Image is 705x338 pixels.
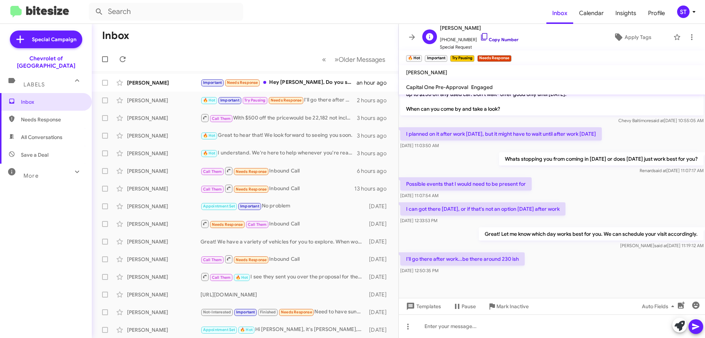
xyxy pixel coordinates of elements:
span: [DATE] 12:33:53 PM [400,218,437,223]
div: 3 hours ago [357,132,393,139]
span: Labels [23,81,45,88]
div: Inbound Call [200,219,365,228]
span: Try Pausing [244,98,265,103]
span: Needs Response [236,187,267,192]
span: Call Them [212,275,231,280]
span: said at [654,168,666,173]
span: Needs Response [236,169,267,174]
span: Templates [405,300,441,313]
span: 🔥 Hot [203,133,216,138]
span: Apply Tags [625,31,651,44]
p: Great! Let me know which day works best for you. We can schedule your visit accordingly. [479,227,704,241]
div: [PERSON_NAME] [127,79,200,86]
span: [DATE] 12:50:35 PM [400,268,438,273]
div: [DATE] [365,309,393,316]
button: Templates [399,300,447,313]
span: Important [220,98,239,103]
span: Needs Response [271,98,302,103]
span: Not-Interested [203,310,231,314]
a: Profile [642,3,671,24]
div: [PERSON_NAME] [127,309,200,316]
span: Important [236,310,255,314]
span: Renard [DATE] 11:07:17 AM [640,168,704,173]
div: [PERSON_NAME] [127,256,200,263]
div: I understand. We're here to help whenever you're ready! [200,149,357,157]
div: [DATE] [365,203,393,210]
div: [PERSON_NAME] [127,97,200,104]
button: Next [330,52,390,67]
span: Mark Inactive [496,300,529,313]
div: [PERSON_NAME] [127,220,200,228]
span: Appointment Set [203,327,235,332]
div: No problem [200,202,365,210]
div: 6 hours ago [357,167,393,175]
a: Insights [610,3,642,24]
div: [PERSON_NAME] [127,150,200,157]
small: Important [425,55,447,62]
div: Hi [PERSON_NAME], it's [PERSON_NAME], Internet Director at Ourisman Chevrolet of [GEOGRAPHIC_DATA... [200,325,365,334]
div: [DATE] [365,326,393,334]
span: » [335,55,339,64]
div: Inbound Call [200,166,357,175]
div: 3 hours ago [357,150,393,157]
div: Need to have sunroof sorry [200,308,365,316]
span: [DATE] 11:03:50 AM [400,143,439,148]
span: Inbox [546,3,573,24]
span: 🔥 Hot [236,275,248,280]
span: Needs Response [281,310,312,314]
span: Older Messages [339,56,385,64]
span: Needs Response [212,222,243,227]
span: Needs Response [21,116,83,123]
div: Great! We have a variety of vehicles for you to explore. When would you like to visit the dealers... [200,238,365,245]
small: 🔥 Hot [406,55,422,62]
span: More [23,172,39,179]
div: [PERSON_NAME] [127,185,200,192]
p: I can got there [DATE], or if that's not an option [DATE] after work [400,202,565,216]
div: 13 hours ago [354,185,393,192]
div: I see they sent you over the proposal for the 2025 Trax. Did you have any additional questions or... [200,272,365,281]
button: ST [671,6,697,18]
span: Pause [462,300,476,313]
div: [PERSON_NAME] [127,132,200,139]
div: [PERSON_NAME] [127,238,200,245]
div: [PERSON_NAME] [127,167,200,175]
span: Important [203,80,222,85]
a: Special Campaign [10,31,82,48]
span: [PERSON_NAME] [406,69,447,76]
span: Chevy Baltimore [DATE] 10:55:05 AM [618,118,704,123]
span: said at [651,118,664,123]
button: Apply Tags [594,31,670,44]
span: [PHONE_NUMBER] [440,32,518,43]
a: Copy Number [480,37,518,42]
span: Special Campaign [32,36,76,43]
div: [DATE] [365,238,393,245]
span: 🔥 Hot [203,151,216,156]
p: I planned on it after work [DATE], but it might have to wait until after work [DATE] [400,127,602,140]
h1: Inbox [102,30,129,42]
small: Try Pausing [450,55,474,62]
span: All Conversations [21,134,62,141]
span: [DATE] 11:07:54 AM [400,193,438,198]
span: [PERSON_NAME] [440,24,518,32]
p: Whats stopping you from coming in [DATE] or does [DATE] just work best for you? [499,152,704,166]
div: [PERSON_NAME] [127,291,200,298]
p: I'll go there after work...be there around 230 ish [400,252,525,266]
span: Inbox [21,98,83,106]
div: [PERSON_NAME] [127,114,200,122]
span: Needs Response [227,80,258,85]
span: Call Them [203,187,222,192]
div: Inbound Call [200,184,354,193]
nav: Page navigation example [318,52,390,67]
button: Auto Fields [636,300,683,313]
span: Capital One Pre-Approval [406,84,468,90]
div: [DATE] [365,273,393,281]
span: « [322,55,326,64]
span: Save a Deal [21,151,48,159]
a: Calendar [573,3,610,24]
button: Mark Inactive [482,300,535,313]
div: 2 hours ago [357,97,393,104]
div: Hey [PERSON_NAME], Do you still have a black/black suburban for a trade in? [200,78,357,87]
button: Previous [318,52,330,67]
